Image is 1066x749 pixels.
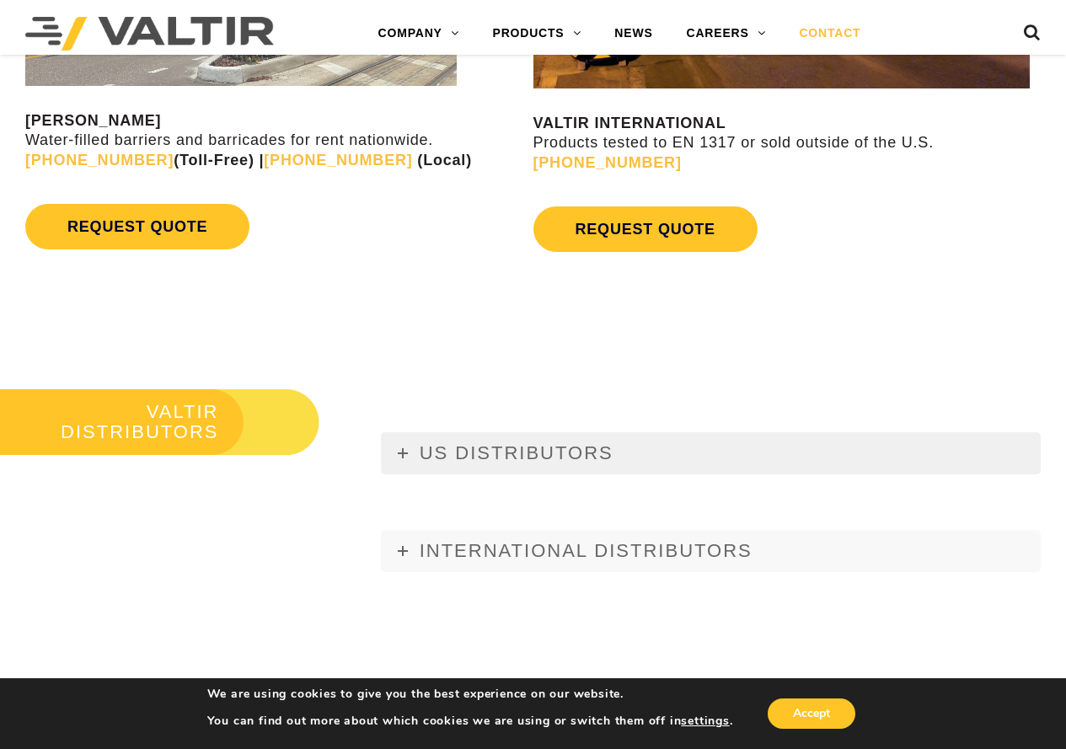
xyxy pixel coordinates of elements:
a: [PHONE_NUMBER] [25,152,174,169]
button: settings [681,714,729,729]
a: CAREERS [670,17,783,51]
a: INTERNATIONAL DISTRIBUTORS [381,530,1041,572]
a: [PHONE_NUMBER] [264,152,412,169]
a: REQUEST QUOTE [533,206,758,252]
p: We are using cookies to give you the best experience on our website. [207,687,733,702]
button: Accept [768,698,855,729]
img: Valtir [25,17,274,51]
a: [PHONE_NUMBER] [533,154,682,171]
a: PRODUCTS [476,17,598,51]
a: NEWS [597,17,669,51]
p: You can find out more about which cookies we are using or switch them off in . [207,714,733,729]
strong: [PERSON_NAME] [25,112,161,129]
strong: (Toll-Free) | [25,152,264,169]
strong: VALTIR INTERNATIONAL [533,115,726,131]
a: REQUEST QUOTE [25,204,249,249]
a: COMPANY [362,17,476,51]
span: INTERNATIONAL DISTRIBUTORS [420,540,753,561]
a: US DISTRIBUTORS [381,432,1041,474]
a: CONTACT [782,17,877,51]
p: Water-filled barriers and barricades for rent nationwide. [25,111,529,170]
strong: (Local) [417,152,472,169]
span: US DISTRIBUTORS [420,442,613,463]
